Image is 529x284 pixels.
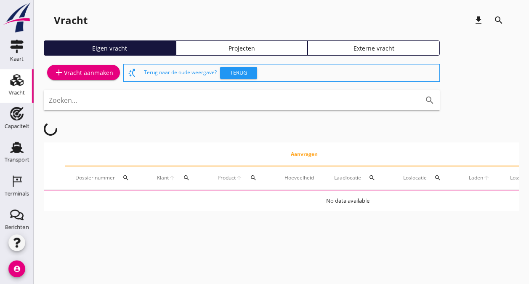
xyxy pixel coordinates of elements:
div: Projecten [180,44,304,53]
img: logo-small.a267ee39.svg [2,2,32,33]
a: Projecten [176,40,308,56]
span: Lossen [510,174,526,182]
span: Product [218,174,236,182]
div: Eigen vracht [48,44,172,53]
div: Capaciteit [5,123,29,129]
span: Klant [157,174,169,182]
i: search [183,174,190,181]
div: Laadlocatie [334,168,383,188]
i: arrow_upward [169,174,175,181]
i: add [54,67,64,78]
a: Vracht aanmaken [47,65,120,80]
div: Terug naar de oude weergave? [144,64,436,81]
input: Zoeken... [49,94,411,107]
div: Vracht [54,13,88,27]
i: account_circle [8,260,25,277]
span: Laden [469,174,483,182]
div: Hoeveelheid [284,174,314,182]
i: search [425,95,435,105]
i: search [250,174,257,181]
i: search [434,174,441,181]
a: Eigen vracht [44,40,176,56]
div: Terug [223,69,254,77]
div: Vracht [9,90,25,95]
i: search [494,15,504,25]
i: arrow_upward [236,174,242,181]
div: Vracht aanmaken [54,67,113,78]
div: Berichten [5,225,29,230]
i: switch_access_shortcut [127,68,137,78]
button: Terug [220,67,257,79]
div: Dossier nummer [75,168,137,188]
div: Loslocatie [403,168,449,188]
div: Transport [5,157,29,163]
i: arrow_upward [483,174,490,181]
i: download [473,15,484,25]
i: search [122,174,129,181]
i: search [369,174,375,181]
div: Kaart [10,56,24,62]
a: Externe vracht [308,40,440,56]
div: Externe vracht [311,44,436,53]
div: Terminals [5,191,29,196]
